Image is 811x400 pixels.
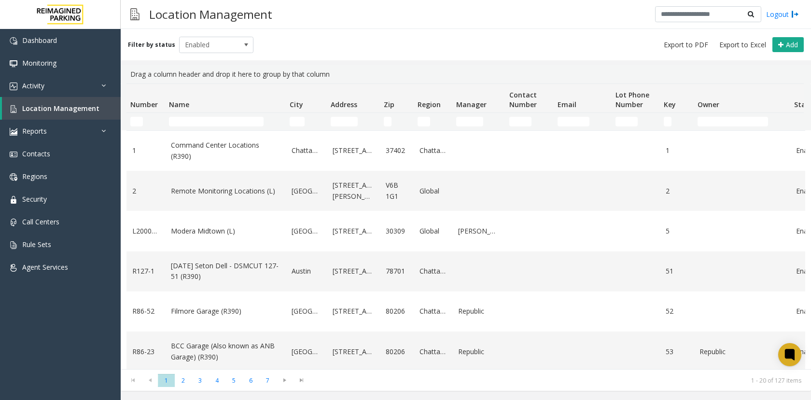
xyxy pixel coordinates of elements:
input: Number Filter [130,117,143,126]
a: Logout [766,9,799,19]
span: Go to the next page [276,373,293,387]
input: Lot Phone Number Filter [615,117,638,126]
td: Address Filter [327,113,380,130]
button: Add [772,37,804,53]
td: Contact Number Filter [505,113,554,130]
a: Modera Midtown (L) [171,226,280,236]
a: [STREET_ADDRESS] [333,226,374,236]
a: Command Center Locations (R390) [171,140,280,162]
a: Chattanooga [419,266,447,276]
input: Owner Filter [698,117,768,126]
a: 30309 [386,226,408,236]
span: Page 5 [225,374,242,387]
span: Owner [698,100,719,109]
a: 78701 [386,266,408,276]
span: Manager [456,100,487,109]
div: Data table [121,83,811,369]
img: 'icon' [10,128,17,136]
td: Owner Filter [694,113,790,130]
img: 'icon' [10,151,17,158]
a: Chattanooga [419,346,447,357]
a: [GEOGRAPHIC_DATA] [292,306,321,317]
a: 2 [666,186,688,196]
a: R127-1 [132,266,159,276]
a: [PERSON_NAME] [458,226,500,236]
img: 'icon' [10,37,17,45]
span: Email [558,100,576,109]
a: Remote Monitoring Locations (L) [171,186,280,196]
td: Email Filter [554,113,612,130]
a: 1 [666,145,688,156]
span: Lot Phone Number [615,90,649,109]
a: 5 [666,226,688,236]
input: Manager Filter [456,117,483,126]
a: 53 [666,346,688,357]
input: Email Filter [558,117,589,126]
a: Chattanooga [292,145,321,156]
span: Export to PDF [664,40,708,50]
img: 'icon' [10,60,17,68]
a: Republic [458,306,500,317]
a: Republic [699,346,784,357]
img: 'icon' [10,83,17,90]
span: Export to Excel [719,40,766,50]
input: Region Filter [418,117,430,126]
td: Manager Filter [452,113,505,130]
a: L20000500 [132,226,159,236]
span: Activity [22,81,44,90]
span: Page 4 [209,374,225,387]
span: Number [130,100,158,109]
span: Go to the next page [278,376,291,384]
a: [GEOGRAPHIC_DATA] [292,346,321,357]
a: Global [419,186,447,196]
span: Security [22,194,47,204]
input: Name Filter [169,117,264,126]
td: City Filter [286,113,327,130]
span: Location Management [22,104,99,113]
a: R86-23 [132,346,159,357]
a: R86-52 [132,306,159,317]
span: Go to the last page [295,376,308,384]
img: 'icon' [10,105,17,113]
span: Reports [22,126,47,136]
span: Page 1 [158,374,175,387]
span: Page 6 [242,374,259,387]
span: Monitoring [22,58,56,68]
a: [STREET_ADDRESS][PERSON_NAME] [333,180,374,202]
input: Zip Filter [384,117,392,126]
a: [STREET_ADDRESS] [333,346,374,357]
td: Region Filter [414,113,452,130]
td: Zip Filter [380,113,414,130]
a: Austin [292,266,321,276]
a: Chattanooga [419,145,447,156]
a: Global [419,226,447,236]
td: Lot Phone Number Filter [612,113,660,130]
span: Contact Number [509,90,537,109]
a: 51 [666,266,688,276]
span: Zip [384,100,394,109]
a: 37402 [386,145,408,156]
span: Contacts [22,149,50,158]
img: 'icon' [10,219,17,226]
span: Page 3 [192,374,209,387]
a: Republic [458,346,500,357]
img: logout [791,9,799,19]
a: [STREET_ADDRESS] [333,306,374,317]
img: 'icon' [10,264,17,272]
span: Enabled [180,37,238,53]
span: Call Centers [22,217,59,226]
span: Agent Services [22,262,68,272]
a: 52 [666,306,688,317]
span: Regions [22,172,47,181]
a: 2 [132,186,159,196]
span: Address [331,100,357,109]
a: 80206 [386,346,408,357]
input: City Filter [290,117,305,126]
a: Filmore Garage (R390) [171,306,280,317]
a: [GEOGRAPHIC_DATA] [292,226,321,236]
span: Region [418,100,441,109]
span: Key [664,100,676,109]
span: Dashboard [22,36,57,45]
div: Drag a column header and drop it here to group by that column [126,65,805,83]
span: Page 7 [259,374,276,387]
